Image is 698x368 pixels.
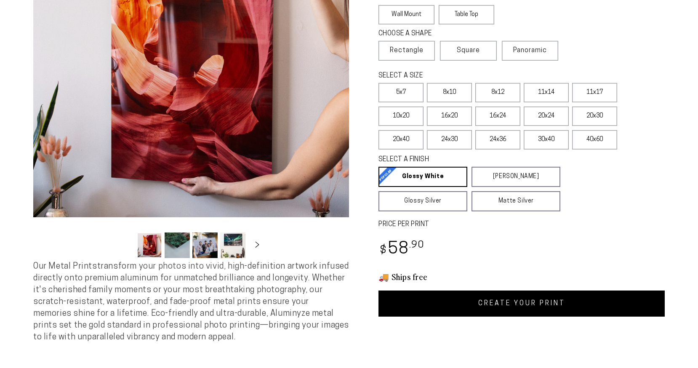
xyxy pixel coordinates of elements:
[524,83,569,102] label: 11x14
[390,45,424,56] span: Rectangle
[378,71,547,81] legend: SELECT A SIZE
[513,47,547,54] span: Panoramic
[572,107,617,126] label: 20x30
[524,130,569,149] label: 30x40
[378,107,424,126] label: 10x20
[378,5,434,24] label: Wall Mount
[137,232,162,258] button: Load image 1 in gallery view
[475,83,520,102] label: 8x12
[220,232,245,258] button: Load image 4 in gallery view
[475,107,520,126] label: 16x24
[378,191,467,211] a: Glossy Silver
[378,83,424,102] label: 5x7
[572,130,617,149] label: 40x60
[380,245,387,256] span: $
[427,83,472,102] label: 8x10
[116,236,134,254] button: Slide left
[378,271,665,282] h3: 🚚 Ships free
[378,291,665,317] a: CREATE YOUR PRINT
[378,167,467,187] a: Glossy White
[409,240,424,250] sup: .90
[427,130,472,149] label: 24x30
[165,232,190,258] button: Load image 2 in gallery view
[192,232,218,258] button: Load image 3 in gallery view
[439,5,495,24] label: Table Top
[33,262,349,341] span: Our Metal Prints transform your photos into vivid, high-definition artwork infused directly onto ...
[524,107,569,126] label: 20x24
[378,130,424,149] label: 20x40
[248,236,266,254] button: Slide right
[475,130,520,149] label: 24x36
[427,107,472,126] label: 16x20
[378,29,488,39] legend: CHOOSE A SHAPE
[378,241,424,258] bdi: 58
[378,220,665,229] label: PRICE PER PRINT
[472,167,560,187] a: [PERSON_NAME]
[378,155,540,165] legend: SELECT A FINISH
[572,83,617,102] label: 11x17
[457,45,480,56] span: Square
[472,191,560,211] a: Matte Silver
